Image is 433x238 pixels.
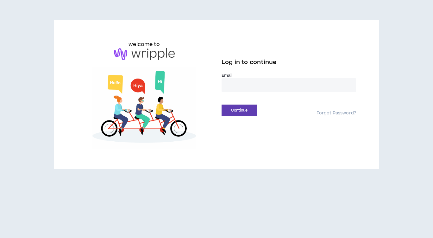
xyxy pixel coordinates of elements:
h6: welcome to [129,41,160,48]
a: Forgot Password? [317,110,356,116]
img: logo-brand.png [114,48,175,60]
button: Continue [222,105,257,116]
span: Log in to continue [222,58,277,66]
label: Email [222,73,356,78]
img: Welcome to Wripple [77,67,211,149]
